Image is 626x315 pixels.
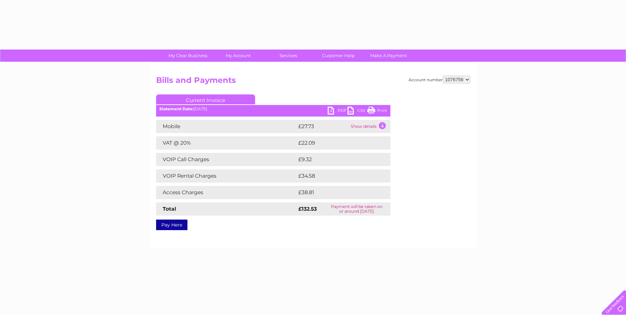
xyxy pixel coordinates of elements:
a: My Account [211,50,265,62]
td: £9.32 [297,153,375,166]
strong: £132.53 [298,206,317,212]
td: Payment will be taken on or around [DATE] [323,202,390,216]
td: VOIP Rental Charges [156,169,297,183]
a: CSV [347,107,367,116]
td: £27.73 [297,120,349,133]
b: Statement Date: [159,106,193,111]
h2: Bills and Payments [156,76,470,88]
td: £22.09 [297,136,377,150]
td: VOIP Call Charges [156,153,297,166]
td: Show details [349,120,390,133]
a: Pay Here [156,220,187,230]
div: Account number [409,76,470,84]
a: Current Invoice [156,94,255,104]
a: Make A Payment [361,50,416,62]
div: [DATE] [156,107,390,111]
a: My Clear Business [161,50,215,62]
a: Services [261,50,315,62]
strong: Total [163,206,176,212]
a: Customer Help [311,50,366,62]
a: Print [367,107,387,116]
td: Access Charges [156,186,297,199]
td: £34.58 [297,169,377,183]
td: £38.81 [297,186,377,199]
a: PDF [328,107,347,116]
td: VAT @ 20% [156,136,297,150]
td: Mobile [156,120,297,133]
